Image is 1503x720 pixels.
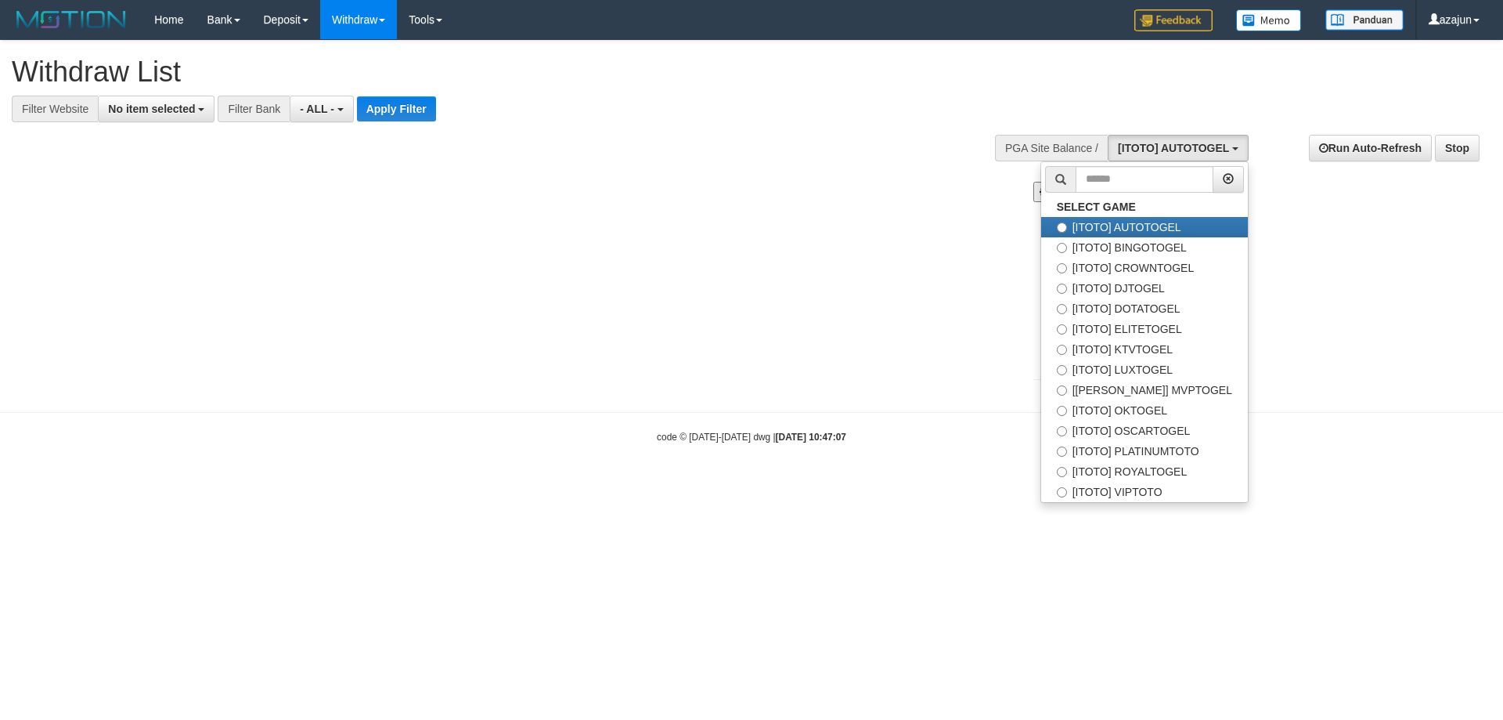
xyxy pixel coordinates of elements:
[1057,304,1067,314] input: [ITOTO] DOTATOGEL
[995,135,1108,161] div: PGA Site Balance /
[1118,142,1229,154] span: [ITOTO] AUTOTOGEL
[1041,278,1248,298] label: [ITOTO] DJTOGEL
[776,432,846,443] strong: [DATE] 10:47:07
[1309,135,1432,161] a: Run Auto-Refresh
[657,432,846,443] small: code © [DATE]-[DATE] dwg |
[290,96,353,122] button: - ALL -
[1041,217,1248,237] label: [ITOTO] AUTOTOGEL
[1057,447,1067,457] input: [ITOTO] PLATINUMTOTO
[1041,441,1248,461] label: [ITOTO] PLATINUMTOTO
[357,96,436,121] button: Apply Filter
[12,56,986,88] h1: Withdraw List
[1435,135,1480,161] a: Stop
[98,96,214,122] button: No item selected
[1057,487,1067,497] input: [ITOTO] VIPTOTO
[1057,284,1067,294] input: [ITOTO] DJTOGEL
[1057,426,1067,436] input: [ITOTO] OSCARTOGEL
[1057,406,1067,416] input: [ITOTO] OKTOGEL
[1236,9,1302,31] img: Button%20Memo.svg
[1041,421,1248,441] label: [ITOTO] OSCARTOGEL
[12,96,98,122] div: Filter Website
[1041,319,1248,339] label: [ITOTO] ELITETOGEL
[1041,298,1248,319] label: [ITOTO] DOTATOGEL
[1057,365,1067,375] input: [ITOTO] LUXTOGEL
[1041,482,1248,502] label: [ITOTO] VIPTOTO
[12,8,131,31] img: MOTION_logo.png
[1041,258,1248,278] label: [ITOTO] CROWNTOGEL
[1057,345,1067,355] input: [ITOTO] KTVTOGEL
[1041,360,1248,380] label: [ITOTO] LUXTOGEL
[1041,237,1248,258] label: [ITOTO] BINGOTOGEL
[108,103,195,115] span: No item selected
[1041,380,1248,400] label: [[PERSON_NAME]] MVPTOGEL
[1057,324,1067,335] input: [ITOTO] ELITETOGEL
[1057,467,1067,477] input: [ITOTO] ROYALTOGEL
[300,103,334,115] span: - ALL -
[1057,201,1136,213] b: SELECT GAME
[1108,135,1249,161] button: [ITOTO] AUTOTOGEL
[1041,400,1248,421] label: [ITOTO] OKTOGEL
[1041,339,1248,360] label: [ITOTO] KTVTOGEL
[1057,243,1067,253] input: [ITOTO] BINGOTOGEL
[1057,223,1067,233] input: [ITOTO] AUTOTOGEL
[1057,263,1067,273] input: [ITOTO] CROWNTOGEL
[1325,9,1404,31] img: panduan.png
[218,96,290,122] div: Filter Bank
[1041,461,1248,482] label: [ITOTO] ROYALTOGEL
[1134,9,1213,31] img: Feedback.jpg
[1041,197,1248,217] a: SELECT GAME
[1057,385,1067,396] input: [[PERSON_NAME]] MVPTOGEL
